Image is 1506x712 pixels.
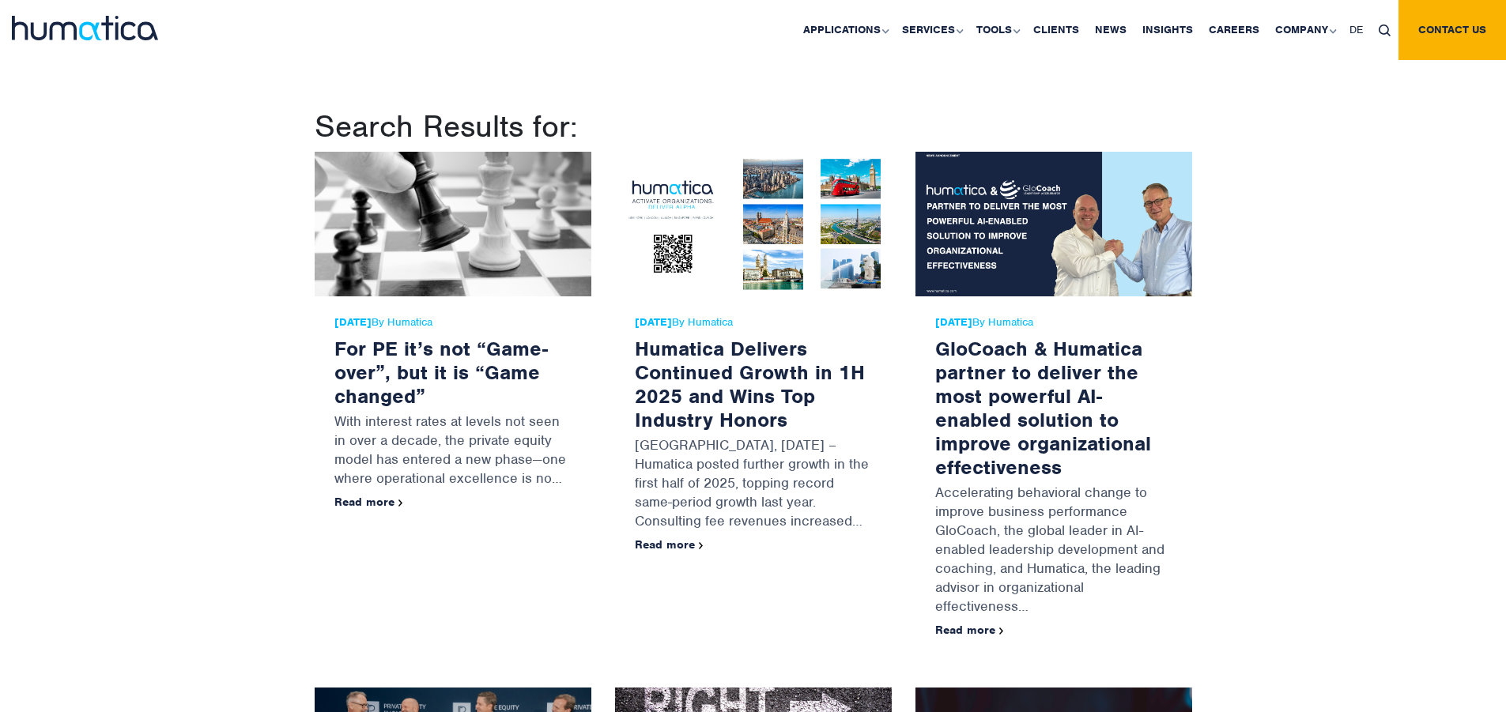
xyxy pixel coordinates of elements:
[999,627,1004,635] img: arrowicon
[315,152,591,296] img: For PE it’s not “Game-over”, but it is “Game changed”
[935,316,1172,329] span: By Humatica
[635,431,872,538] p: [GEOGRAPHIC_DATA], [DATE] – Humatica posted further growth in the first half of 2025, topping rec...
[1379,24,1391,36] img: search_icon
[935,479,1172,623] p: Accelerating behavioral change to improve business performance GloCoach, the global leader in AI-...
[635,316,872,329] span: By Humatica
[398,499,403,507] img: arrowicon
[699,542,704,549] img: arrowicon
[12,16,158,40] img: logo
[334,495,403,509] a: Read more
[635,315,672,329] strong: [DATE]
[615,152,892,296] img: Humatica Delivers Continued Growth in 1H 2025 and Wins Top Industry Honors
[334,408,572,495] p: With interest rates at levels not seen in over a decade, the private equity model has entered a n...
[315,107,1192,145] h1: Search Results for:
[1349,23,1363,36] span: DE
[635,336,865,432] a: Humatica Delivers Continued Growth in 1H 2025 and Wins Top Industry Honors
[635,537,704,552] a: Read more
[334,315,372,329] strong: [DATE]
[334,316,572,329] span: By Humatica
[935,336,1151,480] a: GloCoach & Humatica partner to deliver the most powerful AI-enabled solution to improve organizat...
[915,152,1192,296] img: GloCoach & Humatica partner to deliver the most powerful AI-enabled solution to improve organizat...
[935,315,972,329] strong: [DATE]
[935,623,1004,637] a: Read more
[334,336,548,409] a: For PE it’s not “Game-over”, but it is “Game changed”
